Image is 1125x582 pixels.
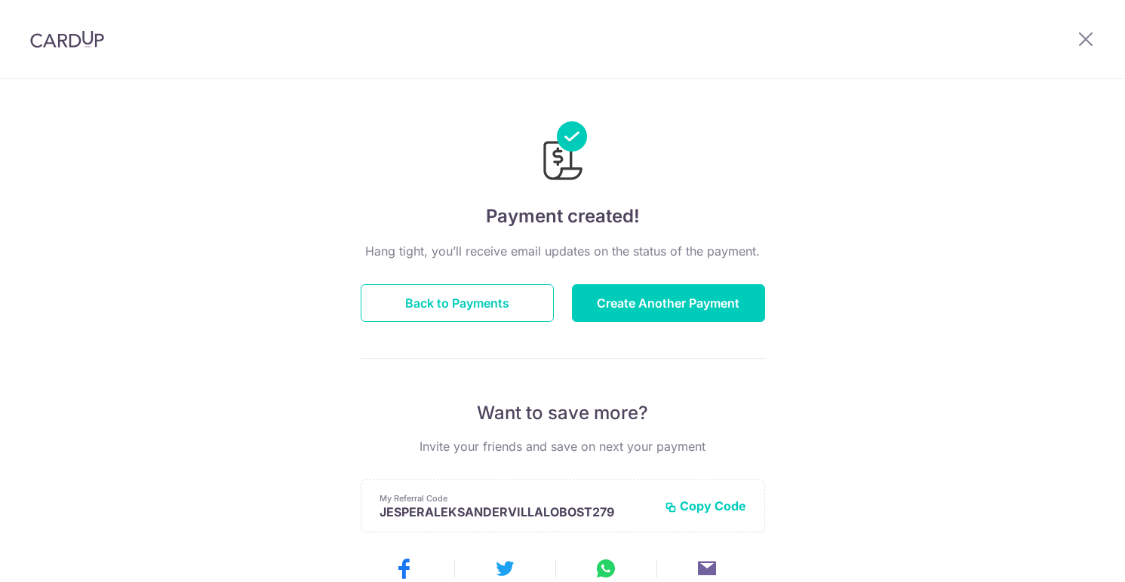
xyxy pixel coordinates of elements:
p: Invite your friends and save on next your payment [361,437,765,455]
img: CardUp [30,30,104,48]
p: JESPERALEKSANDERVILLALOBOST279 [380,504,653,519]
p: Want to save more? [361,401,765,425]
button: Copy Code [665,498,746,513]
p: Hang tight, you’ll receive email updates on the status of the payment. [361,242,765,260]
img: Payments [539,121,587,185]
button: Back to Payments [361,284,554,322]
button: Create Another Payment [572,284,765,322]
h4: Payment created! [361,203,765,230]
p: My Referral Code [380,492,653,504]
